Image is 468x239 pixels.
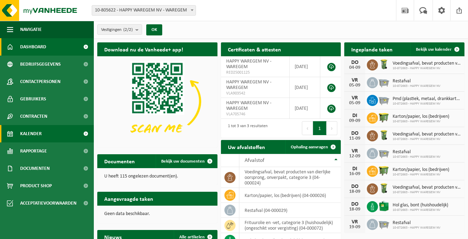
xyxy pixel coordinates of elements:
div: 04-09 [348,65,362,70]
span: Voedingsafval, bevat producten van dierlijke oorsprong, onverpakt, categorie 3 [393,61,461,66]
h2: Aangevraagde taken [97,192,160,205]
span: Dashboard [20,38,46,56]
span: Ophaling aanvragen [291,145,328,149]
img: WB-2500-GAL-GY-01 [378,94,390,106]
img: WB-1100-HPE-GN-50 [378,165,390,176]
h2: Documenten [97,154,142,168]
img: WB-0140-HPE-GN-50 [378,58,390,70]
p: Geen data beschikbaar. [104,212,211,216]
span: Hol glas, bont (huishoudelijk) [393,203,448,208]
span: 10-805622 - HAPPY WAREGEM NV - WAREGEM [92,6,196,15]
span: 10-872663 - HAPPY WAREGEM NV [393,119,449,124]
span: Bekijk uw kalender [416,47,452,52]
div: 16-09 [348,172,362,176]
span: VLA705746 [226,112,284,117]
span: Vestigingen [101,25,133,35]
img: WB-0140-HPE-GN-50 [378,129,390,141]
button: Vestigingen(2/2) [97,24,142,35]
td: [DATE] [290,77,321,98]
span: 10-872663 - HAPPY WAREGEM NV [393,84,441,88]
span: 10-872663 - HAPPY WAREGEM NV [393,155,441,159]
span: HAPPY WAREGEM NV - WAREGEM [226,59,271,69]
count: (2/2) [123,27,133,32]
span: 10-872663 - HAPPY WAREGEM NV [393,173,449,177]
div: VR [348,95,362,101]
div: 09-09 [348,118,362,123]
span: Documenten [20,160,50,177]
span: 10-872663 - HAPPY WAREGEM NV [393,190,461,195]
span: Afvalstof [245,158,264,163]
span: Navigatie [20,21,42,38]
h2: Ingeplande taken [344,42,400,56]
button: Previous [302,121,313,135]
img: WB-1100-HPE-GN-50 [378,112,390,123]
div: 12-09 [348,154,362,159]
span: Product Shop [20,177,52,195]
span: 10-805622 - HAPPY WAREGEM NV - WAREGEM [92,5,196,16]
button: Next [327,121,337,135]
div: DO [348,201,362,207]
td: [DATE] [290,98,321,119]
div: 05-09 [348,83,362,88]
span: 10-872663 - HAPPY WAREGEM NV [393,208,448,212]
div: DI [348,113,362,118]
span: Karton/papier, los (bedrijven) [393,167,449,173]
span: Acceptatievoorwaarden [20,195,76,212]
span: HAPPY WAREGEM NV - WAREGEM [226,100,271,111]
span: 10-872663 - HAPPY WAREGEM NV [393,226,441,230]
div: VR [348,148,362,154]
td: restafval (04-000029) [239,203,341,218]
button: 1 [313,121,327,135]
span: 10-872663 - HAPPY WAREGEM NV [393,66,461,71]
td: frituurolie en -vet, categorie 3 (huishoudelijk) (ongeschikt voor vergisting) (04-000072) [239,218,341,233]
span: Kalender [20,125,42,142]
span: VLA903542 [226,91,284,96]
div: DO [348,184,362,189]
a: Bekijk uw kalender [410,42,464,56]
span: 10-872663 - HAPPY WAREGEM NV [393,137,461,141]
span: 10-872663 - HAPPY WAREGEM NV [393,102,461,106]
span: Voedingsafval, bevat producten van dierlijke oorsprong, onverpakt, categorie 3 [393,185,461,190]
span: Bekijk uw documenten [161,159,205,164]
h2: Download nu de Vanheede+ app! [97,42,190,56]
a: Bekijk uw documenten [156,154,217,168]
span: Contracten [20,108,47,125]
div: 19-09 [348,225,362,230]
span: Restafval [393,149,441,155]
td: [DATE] [290,56,321,77]
div: 1 tot 3 van 3 resultaten [224,121,268,136]
span: Contactpersonen [20,73,60,90]
img: WB-2500-GAL-GY-01 [378,76,390,88]
img: WB-2500-GAL-GY-01 [378,147,390,159]
h2: Uw afvalstoffen [221,140,272,154]
span: RED25001125 [226,70,284,75]
span: Bedrijfsgegevens [20,56,61,73]
button: OK [146,24,162,35]
img: WB-0140-HPE-GN-50 [378,182,390,194]
span: Gebruikers [20,90,46,108]
div: 18-09 [348,189,362,194]
td: karton/papier, los (bedrijven) (04-000026) [239,188,341,203]
div: DI [348,166,362,172]
div: 05-09 [348,101,362,106]
div: DO [348,131,362,136]
img: WB-2500-GAL-GY-01 [378,218,390,230]
span: Pmd (plastiek, metaal, drankkartons) (bedrijven) [393,96,461,102]
div: VR [348,77,362,83]
p: U heeft 115 ongelezen document(en). [104,174,211,179]
td: voedingsafval, bevat producten van dierlijke oorsprong, onverpakt, categorie 3 (04-000024) [239,167,341,188]
img: Download de VHEPlus App [97,56,217,146]
span: Rapportage [20,142,47,160]
span: HAPPY WAREGEM NV - WAREGEM [226,80,271,90]
h2: Certificaten & attesten [221,42,288,56]
a: Ophaling aanvragen [285,140,340,154]
span: Voedingsafval, bevat producten van dierlijke oorsprong, onverpakt, categorie 3 [393,132,461,137]
img: CR-BU-1C-4000-MET-03 [378,200,390,212]
div: VR [348,219,362,225]
span: Restafval [393,79,441,84]
div: 11-09 [348,136,362,141]
div: DO [348,60,362,65]
div: 18-09 [348,207,362,212]
span: Karton/papier, los (bedrijven) [393,114,449,119]
span: Restafval [393,220,441,226]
